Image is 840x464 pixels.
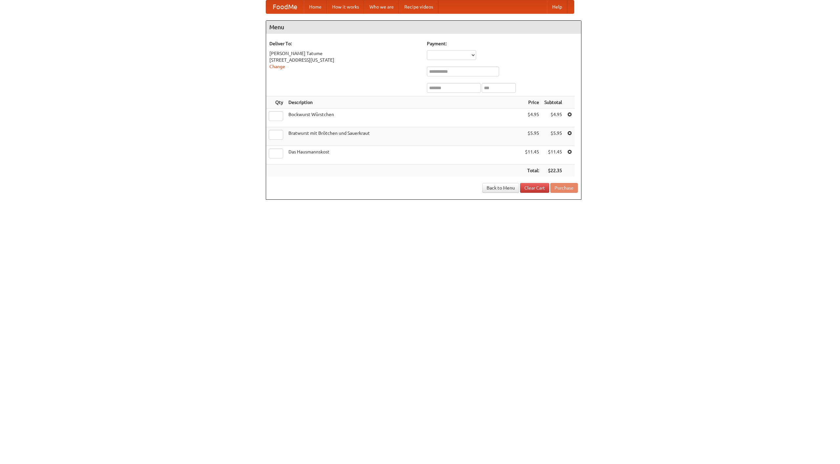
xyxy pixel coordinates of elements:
[269,64,285,69] a: Change
[542,127,565,146] td: $5.95
[286,96,522,109] th: Description
[542,109,565,127] td: $4.95
[522,127,542,146] td: $5.95
[522,165,542,177] th: Total:
[269,57,420,63] div: [STREET_ADDRESS][US_STATE]
[542,165,565,177] th: $22.35
[286,127,522,146] td: Bratwurst mit Brötchen und Sauerkraut
[304,0,327,13] a: Home
[522,146,542,165] td: $11.45
[482,183,519,193] a: Back to Menu
[266,96,286,109] th: Qty
[547,0,567,13] a: Help
[542,96,565,109] th: Subtotal
[266,0,304,13] a: FoodMe
[364,0,399,13] a: Who we are
[286,146,522,165] td: Das Hausmannskost
[522,109,542,127] td: $4.95
[427,40,578,47] h5: Payment:
[399,0,438,13] a: Recipe videos
[522,96,542,109] th: Price
[269,40,420,47] h5: Deliver To:
[269,50,420,57] div: [PERSON_NAME] Tatume
[286,109,522,127] td: Bockwurst Würstchen
[327,0,364,13] a: How it works
[266,21,581,34] h4: Menu
[520,183,549,193] a: Clear Cart
[542,146,565,165] td: $11.45
[550,183,578,193] button: Purchase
